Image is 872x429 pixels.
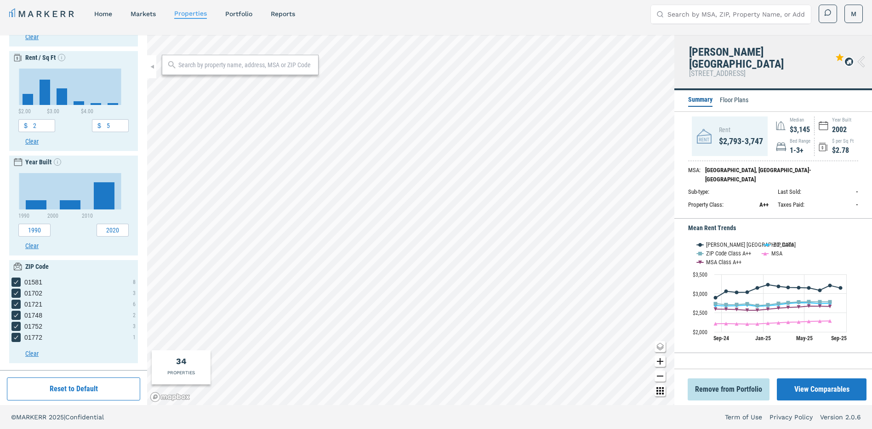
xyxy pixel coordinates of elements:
[693,291,707,297] text: $3,000
[54,158,61,166] svg: Show empty values info icon
[133,322,136,330] div: 3
[807,286,811,290] path: Wednesday, 14 May, 20:00, 3,145.69. Ellington Metro West.
[828,319,832,323] path: Monday, 14 Jul, 20:00, 2,283.99. MSA.
[688,187,709,197] div: Sub-type :
[225,10,252,17] a: Portfolio
[706,259,741,266] text: MSA Class A++
[25,349,136,359] button: Clear button
[81,108,93,115] text: $4.00
[777,301,781,305] path: Friday, 14 Feb, 19:00, 2,741.02. ZIP Code Class A++.
[688,200,724,209] div: Property Class :
[74,101,84,105] path: $3.50 - $4.00, 2. Histogram.
[777,321,781,325] path: Friday, 14 Feb, 19:00, 2,235.74. MSA.
[714,300,832,307] g: ZIP Code Class A++, line 3 of 5 with 12 data points.
[16,413,49,421] span: MARKERR
[746,290,749,294] path: Thursday, 14 Nov, 19:00, 3,036.09. Ellington Metro West.
[11,322,42,331] div: 01752 checkbox input
[735,291,739,295] path: Monday, 14 Oct, 20:00, 3,027.82. Ellington Metro West.
[725,412,762,422] a: Term of Use
[762,244,782,251] button: Show MSA
[773,241,794,248] text: ZIP Code
[655,341,666,352] button: Change style map button
[18,173,122,219] svg: Interactive chart
[787,306,790,309] path: Friday, 14 Mar, 20:00, 2,634.95. MSA Class A++.
[797,286,801,290] path: Monday, 14 Apr, 20:00, 3,152.29. Ellington Metro West.
[23,94,33,105] path: $2.00 - $2.50, 6. Histogram.
[797,300,801,304] path: Monday, 14 Apr, 20:00, 2,780.36. ZIP Code Class A++.
[766,322,770,325] path: Tuesday, 14 Jan, 19:00, 2,223.93. MSA.
[766,283,770,287] path: Tuesday, 14 Jan, 19:00, 3,229.28. Ellington Metro West.
[178,60,313,70] input: Search by property name, address, MSA or ZIP Code
[24,278,42,287] span: 01581
[787,301,790,305] path: Friday, 14 Mar, 20:00, 2,760.9. ZIP Code Class A++.
[714,302,718,306] path: Wednesday, 14 Aug, 20:00, 2,734.01. ZIP Code Class A++.
[147,35,674,405] canvas: Map
[790,116,810,124] div: Median
[759,200,769,209] div: A++
[11,311,42,320] div: 01748 checkbox input
[57,88,67,105] path: $3.00 - $3.50, 9. Histogram.
[818,319,822,323] path: Saturday, 14 Jun, 20:00, 2,279.32. MSA.
[655,356,666,367] button: Zoom in map button
[697,244,752,251] button: Show ZIP Code Class A++
[688,233,858,348] div: Chart. Highcharts interactive chart.
[787,286,790,290] path: Friday, 14 Mar, 20:00, 3,157.35. Ellington Metro West.
[755,335,771,342] text: Jan-25
[25,32,136,42] button: Clear button
[47,108,59,115] text: $3.00
[832,124,851,135] div: 2002
[25,53,65,63] div: Rent / Sq Ft
[40,80,50,105] path: $2.50 - $3.00, 14. Histogram.
[831,335,847,342] text: Sep-25
[108,103,118,105] path: $4.50 - $5.00, 1. Histogram.
[688,378,769,400] button: Remove from Portfolio
[832,145,854,156] div: $2.78
[24,333,42,342] span: 01772
[719,135,763,147] div: $2,793-3,747
[94,182,114,209] path: 2010 - 2020, 3. Histogram.
[18,213,29,219] text: 1990
[131,10,156,17] a: markets
[11,333,42,342] div: 01772 checkbox input
[735,308,739,312] path: Monday, 14 Oct, 20:00, 2,580.67. MSA Class A++.
[828,305,832,308] path: Monday, 14 Jul, 20:00, 2,662.66. MSA Class A++.
[818,304,822,308] path: Saturday, 14 Jun, 20:00, 2,669.23. MSA Class A++.
[797,305,801,309] path: Monday, 14 Apr, 20:00, 2,649.45. MSA Class A++.
[667,5,805,23] input: Search by MSA, ZIP, Property Name, or Address
[787,320,790,324] path: Friday, 14 Mar, 20:00, 2,251.5. MSA.
[719,125,763,135] div: Rent
[720,95,748,106] li: Floor Plans
[47,213,58,219] text: 2000
[807,319,811,323] path: Wednesday, 14 May, 20:00, 2,272.39. MSA.
[807,304,811,308] path: Wednesday, 14 May, 20:00, 2,673.21. MSA Class A++.
[133,278,136,286] div: 8
[26,200,46,209] path: 1990 - 2000, 1. Histogram.
[778,200,804,209] div: Taxes Paid :
[735,322,739,326] path: Monday, 14 Oct, 20:00, 2,210.92. MSA.
[844,5,863,23] button: M
[58,54,65,61] svg: Show empty values info icon
[764,236,794,243] button: Show ZIP Code
[65,413,104,421] span: Confidential
[655,385,666,396] button: Other options map button
[24,289,42,298] span: 01702
[25,137,136,146] button: Clear button
[724,322,728,325] path: Saturday, 14 Sep, 20:00, 2,214.84. MSA.
[11,413,16,421] span: ©
[777,307,781,310] path: Friday, 14 Feb, 19:00, 2,617.37. MSA Class A++.
[82,213,93,219] text: 2010
[693,310,707,316] text: $2,500
[714,296,718,300] path: Wednesday, 14 Aug, 20:00, 2,890.68. Ellington Metro West.
[693,272,707,278] text: $3,500
[796,335,813,342] text: May-25
[713,335,729,342] text: Sep-24
[25,262,49,272] div: ZIP Code
[777,378,866,400] button: View Comparables
[150,392,190,402] a: Mapbox logo
[756,286,759,290] path: Saturday, 14 Dec, 19:00, 3,145.54. Ellington Metro West.
[697,253,742,260] button: Show MSA Class A++
[724,290,728,293] path: Saturday, 14 Sep, 20:00, 3,058.75. Ellington Metro West.
[856,187,858,197] div: -
[797,320,801,324] path: Monday, 14 Apr, 20:00, 2,258.33. MSA.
